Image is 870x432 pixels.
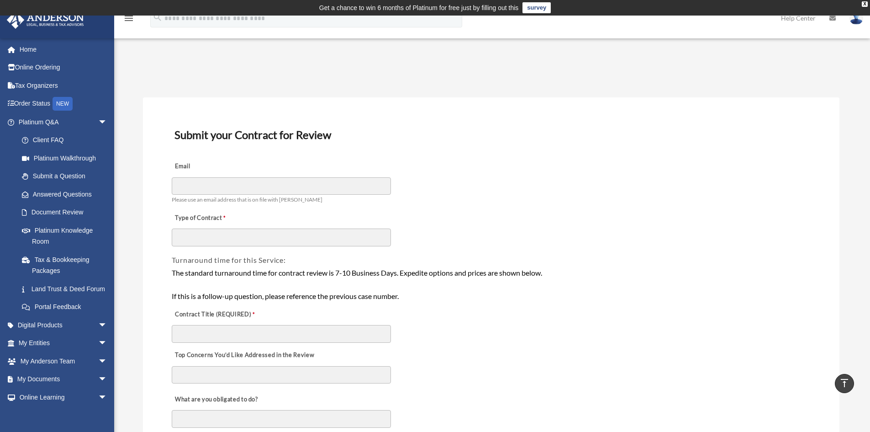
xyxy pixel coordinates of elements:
[13,167,121,186] a: Submit a Question
[172,267,811,302] div: The standard turnaround time for contract review is 7-10 Business Days. Expedite options and pric...
[6,334,121,352] a: My Entitiesarrow_drop_down
[98,316,116,335] span: arrow_drop_down
[6,370,121,389] a: My Documentsarrow_drop_down
[98,370,116,389] span: arrow_drop_down
[13,149,121,167] a: Platinum Walkthrough
[13,203,116,222] a: Document Review
[153,12,163,22] i: search
[123,13,134,24] i: menu
[13,298,121,316] a: Portal Feedback
[13,221,121,251] a: Platinum Knowledge Room
[98,388,116,407] span: arrow_drop_down
[6,113,121,131] a: Platinum Q&Aarrow_drop_down
[6,40,121,59] a: Home
[6,76,121,95] a: Tax Organizers
[172,256,286,264] span: Turnaround time for this Service:
[53,97,73,111] div: NEW
[522,2,551,13] a: survey
[13,251,121,280] a: Tax & Bookkeeping Packages
[13,131,121,149] a: Client FAQ
[13,185,121,203] a: Answered Questions
[98,352,116,371] span: arrow_drop_down
[172,160,263,173] label: Email
[6,316,121,334] a: Digital Productsarrow_drop_down
[172,308,263,321] label: Contract Title (REQUIRED)
[171,125,812,144] h3: Submit your Contract for Review
[849,11,863,25] img: User Pic
[835,374,854,393] a: vertical_align_top
[98,113,116,132] span: arrow_drop_down
[6,352,121,370] a: My Anderson Teamarrow_drop_down
[6,388,121,406] a: Online Learningarrow_drop_down
[862,1,868,7] div: close
[4,11,87,29] img: Anderson Advisors Platinum Portal
[123,16,134,24] a: menu
[98,334,116,353] span: arrow_drop_down
[172,349,317,362] label: Top Concerns You’d Like Addressed in the Review
[172,196,322,203] span: Please use an email address that is on file with [PERSON_NAME]
[13,280,121,298] a: Land Trust & Deed Forum
[172,212,263,224] label: Type of Contract
[6,95,121,113] a: Order StatusNEW
[319,2,519,13] div: Get a chance to win 6 months of Platinum for free just by filling out this
[172,393,263,406] label: What are you obligated to do?
[839,378,850,389] i: vertical_align_top
[6,59,121,77] a: Online Ordering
